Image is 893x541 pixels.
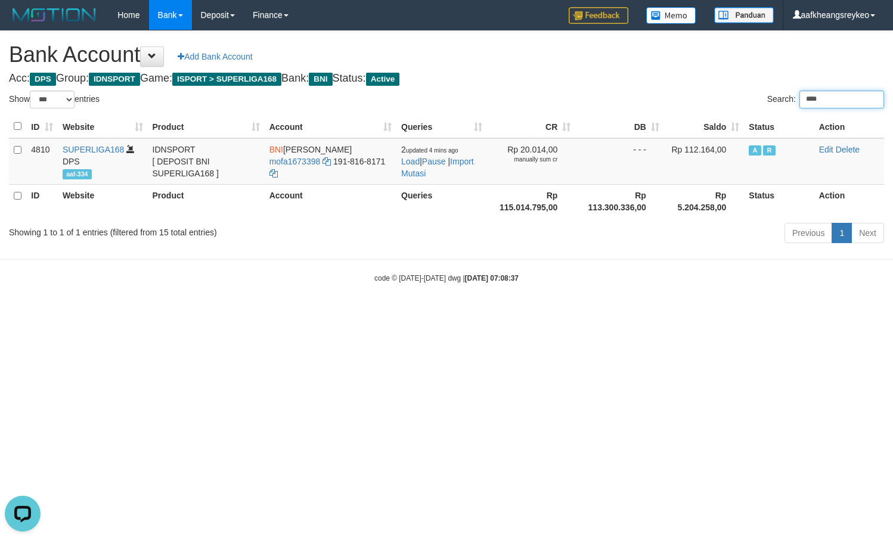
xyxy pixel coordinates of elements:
a: Next [851,223,884,243]
a: Load [401,157,420,166]
a: mofa1673398 [269,157,321,166]
div: manually sum cr [492,156,558,164]
span: aaf-334 [63,169,92,179]
strong: [DATE] 07:08:37 [465,274,519,282]
th: Rp 113.300.336,00 [575,184,664,218]
small: code © [DATE]-[DATE] dwg | [374,274,519,282]
img: Feedback.jpg [569,7,628,24]
th: Rp 5.204.258,00 [664,184,744,218]
th: ID [26,184,58,218]
a: Pause [422,157,446,166]
label: Show entries [9,91,100,108]
span: ISPORT > SUPERLIGA168 [172,73,281,86]
button: Open LiveChat chat widget [5,5,41,41]
th: Action [814,184,884,218]
span: Running [763,145,775,156]
span: DPS [30,73,56,86]
td: DPS [58,138,148,185]
input: Search: [799,91,884,108]
th: Product [148,184,265,218]
select: Showentries [30,91,75,108]
span: updated 4 mins ago [406,147,458,154]
th: Account: activate to sort column ascending [265,115,396,138]
span: Active [366,73,400,86]
td: [PERSON_NAME] 191-816-8171 [265,138,396,185]
a: 1 [832,223,852,243]
h1: Bank Account [9,43,884,67]
th: Saldo: activate to sort column ascending [664,115,744,138]
th: Product: activate to sort column ascending [148,115,265,138]
span: BNI [309,73,332,86]
th: Account [265,184,396,218]
th: Status [744,115,814,138]
span: Active [749,145,761,156]
a: Previous [785,223,832,243]
a: Edit [819,145,833,154]
th: CR: activate to sort column ascending [487,115,576,138]
td: Rp 20.014,00 [487,138,576,185]
a: Copy 1918168171 to clipboard [269,169,278,178]
span: IDNSPORT [89,73,140,86]
th: DB: activate to sort column ascending [575,115,664,138]
th: Website: activate to sort column ascending [58,115,148,138]
a: Add Bank Account [170,46,260,67]
a: Delete [836,145,860,154]
div: Showing 1 to 1 of 1 entries (filtered from 15 total entries) [9,222,363,238]
a: Import Mutasi [401,157,474,178]
img: MOTION_logo.png [9,6,100,24]
img: panduan.png [714,7,774,23]
img: Button%20Memo.svg [646,7,696,24]
span: BNI [269,145,283,154]
td: 4810 [26,138,58,185]
td: Rp 112.164,00 [664,138,744,185]
th: Rp 115.014.795,00 [487,184,576,218]
h4: Acc: Group: Game: Bank: Status: [9,73,884,85]
th: Status [744,184,814,218]
th: Action [814,115,884,138]
th: Queries: activate to sort column ascending [396,115,487,138]
td: - - - [575,138,664,185]
span: | | [401,145,474,178]
th: ID: activate to sort column ascending [26,115,58,138]
span: 2 [401,145,458,154]
td: IDNSPORT [ DEPOSIT BNI SUPERLIGA168 ] [148,138,265,185]
th: Website [58,184,148,218]
a: SUPERLIGA168 [63,145,125,154]
label: Search: [767,91,884,108]
th: Queries [396,184,487,218]
a: Copy mofa1673398 to clipboard [323,157,331,166]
